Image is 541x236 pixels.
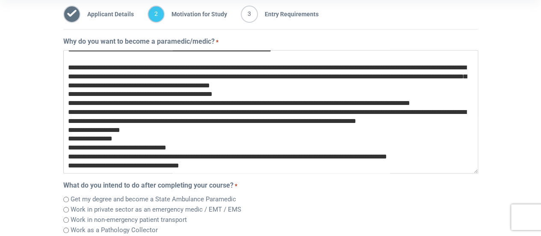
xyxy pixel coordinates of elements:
span: 2 [148,6,165,23]
label: Work in private sector as an emergency medic / EMT / EMS [71,205,241,215]
span: Entry Requirements [258,6,319,23]
legend: What do you intend to do after completing your course? [63,180,478,191]
span: 3 [241,6,258,23]
label: Get my degree and become a State Ambulance Paramedic [71,194,236,204]
span: 1 [63,6,80,23]
label: Work in non-emergency patient transport [71,215,187,225]
label: Work as a Pathology Collector [71,225,158,235]
span: Motivation for Study [165,6,227,23]
span: Applicant Details [80,6,134,23]
label: Why do you want to become a paramedic/medic? [63,36,219,47]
